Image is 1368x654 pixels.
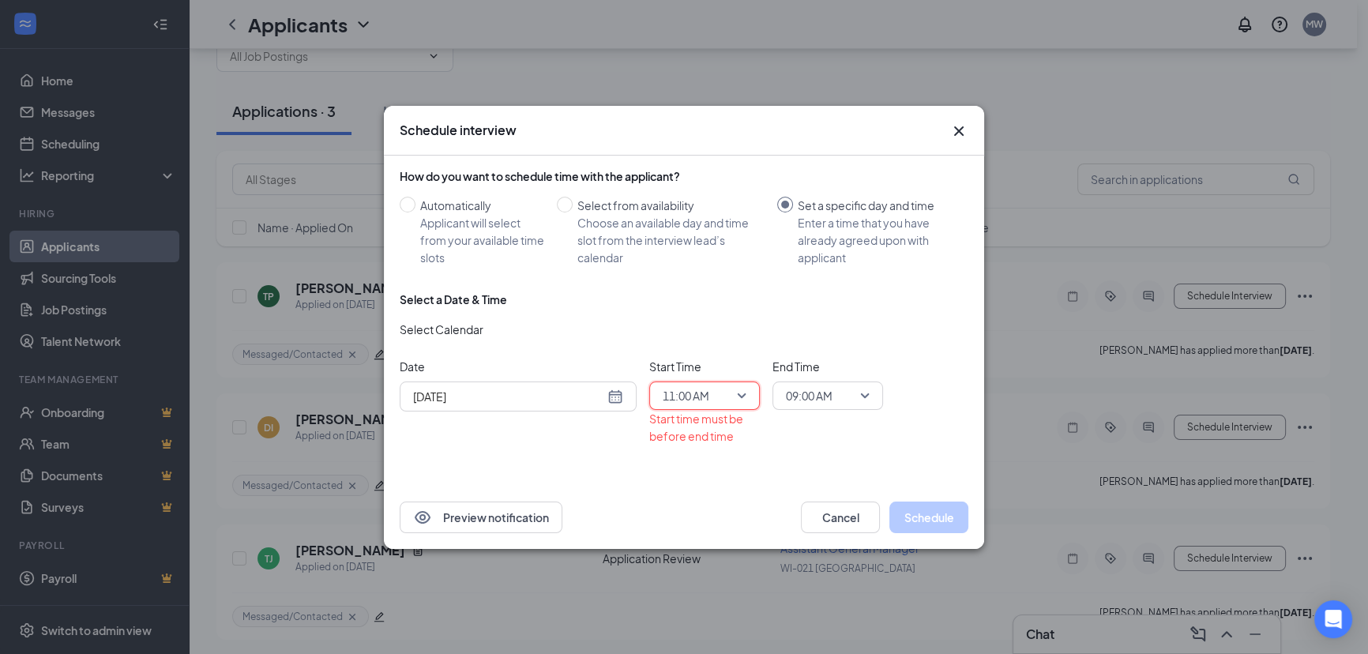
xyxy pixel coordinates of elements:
h3: Schedule interview [400,122,517,139]
span: Select Calendar [400,321,483,338]
span: 11:00 AM [663,384,709,408]
div: Set a specific day and time [798,197,956,214]
span: Start Time [649,358,760,375]
button: EyePreview notification [400,502,562,533]
button: Close [949,122,968,141]
div: Open Intercom Messenger [1314,600,1352,638]
div: Choose an available day and time slot from the interview lead’s calendar [577,214,765,266]
svg: Cross [949,122,968,141]
span: Date [400,358,637,375]
div: Start time must be before end time [649,410,760,445]
button: Cancel [801,502,880,533]
div: Enter a time that you have already agreed upon with applicant [798,214,956,266]
div: Automatically [420,197,544,214]
span: 09:00 AM [786,384,832,408]
button: Schedule [889,502,968,533]
div: Applicant will select from your available time slots [420,214,544,266]
div: Select from availability [577,197,765,214]
input: Sep 8, 2025 [413,388,604,405]
span: End Time [772,358,883,375]
svg: Eye [413,508,432,527]
div: Select a Date & Time [400,291,507,307]
div: How do you want to schedule time with the applicant? [400,168,968,184]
